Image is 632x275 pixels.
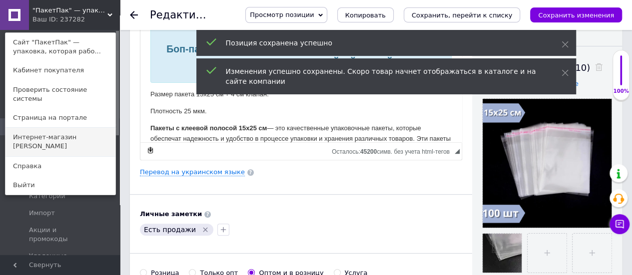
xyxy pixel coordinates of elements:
[613,50,630,100] div: 100% Качество заполнения
[613,88,629,95] div: 100%
[145,145,156,156] a: Сделать резервную копию сейчас
[226,38,537,48] div: Позиция сохранена успешно
[29,226,92,244] span: Акции и промокоды
[345,11,386,19] span: Копировать
[5,80,115,108] a: Проверить состояние системы
[250,11,314,18] span: Просмотр позиции
[226,66,537,86] div: Изменения успешно сохранены. Скоро товар начнет отображаться в каталоге и на сайте компании
[32,15,74,24] div: Ваш ID: 237282
[140,168,245,176] a: Перевод на украинском языке
[610,214,630,234] button: Чат с покупателем
[29,192,65,201] span: Категории
[140,17,462,142] iframe: Визуальный текстовый редактор, 64DA2703-01A6-4BD7-993F-DAF76581DE18
[29,209,55,218] span: Импорт
[5,157,115,176] a: Справка
[201,226,209,234] svg: Удалить метку
[332,146,455,155] div: Подсчет символов
[144,226,196,234] span: Есть продажи
[5,108,115,127] a: Страница на портале
[360,148,377,155] span: 45200
[530,7,622,22] button: Сохранить изменения
[404,7,521,22] button: Сохранить, перейти к списку
[10,107,126,114] strong: Пакеты с клеевой полосой 15x25 см
[10,106,311,158] p: — это качественные упаковочные пакеты, которые обеспечат надежность и удобство в процессе упаковк...
[455,149,460,154] span: Перетащите для изменения размера
[130,11,138,19] div: Вернуться назад
[5,61,115,80] a: Кабинет покупателя
[5,176,115,195] a: Выйти
[538,11,614,19] i: Сохранить изменения
[412,11,513,19] i: Сохранить, перейти к списку
[5,33,115,61] a: Сайт "ПакетПак" — упаковка, которая рабо...
[337,7,394,22] button: Копировать
[5,128,115,156] a: Интернет-магазин [PERSON_NAME]
[140,210,202,218] b: Личные заметки
[29,252,92,270] span: Удаленные позиции
[32,6,107,15] span: "ПакетПак" — упаковка, которая работает на ваш бренд!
